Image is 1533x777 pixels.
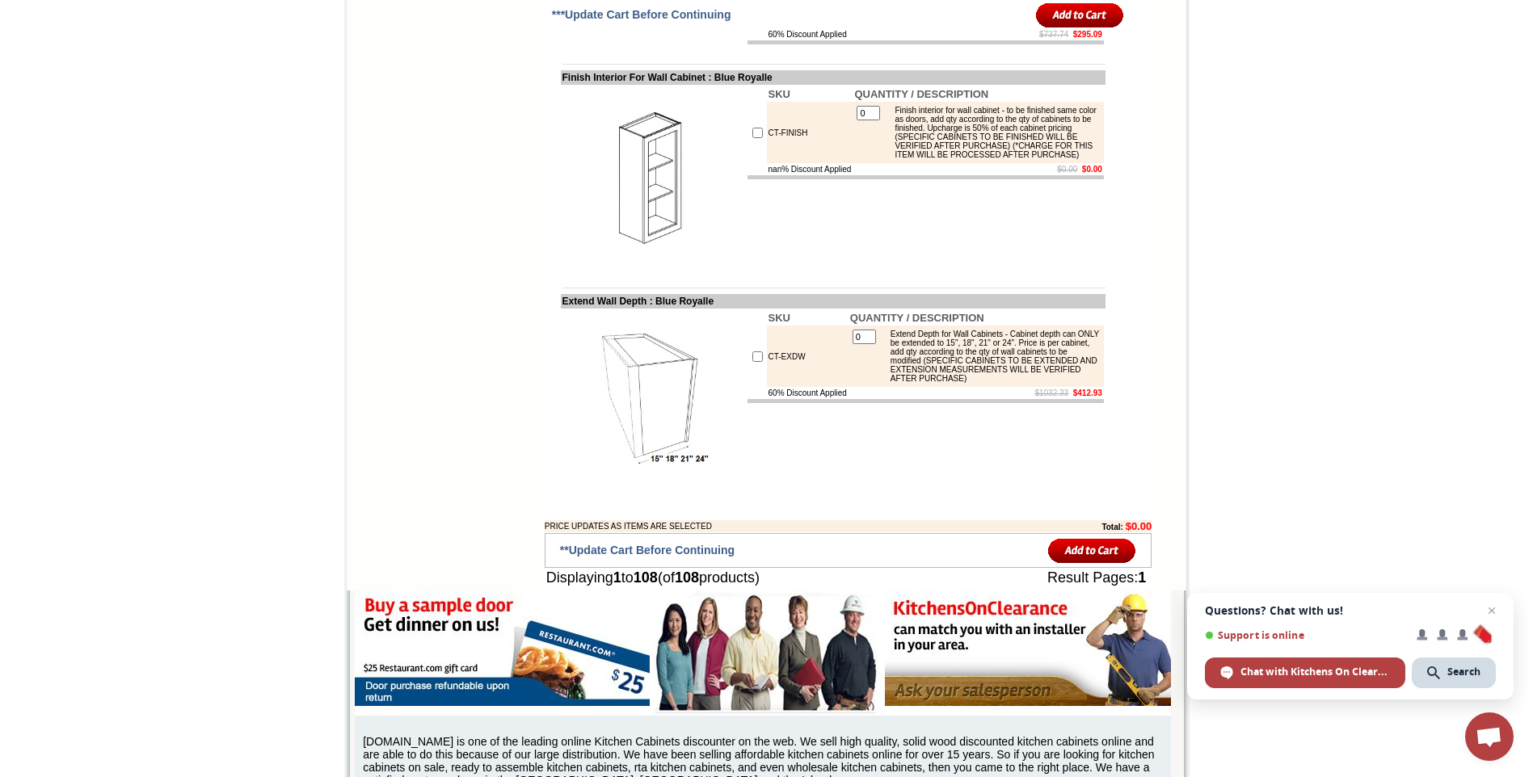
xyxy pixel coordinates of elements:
a: Open chat [1465,712,1514,761]
img: spacer.gif [267,45,270,46]
b: $412.93 [1073,388,1102,397]
td: Displaying to (of products) [545,568,953,588]
b: 108 [675,569,699,586]
img: Finish Interior For Wall Cabinet [562,86,744,268]
b: QUANTITY / DESCRIPTION [850,312,984,324]
td: [PERSON_NAME] White Shaker [131,73,180,91]
div: Extend Depth for Wall Cabinets - Cabinet depth can ONLY be extended to 15", 18", 21" or 24". Pric... [882,330,1100,383]
img: spacer.gif [224,45,226,46]
b: Price Sheet View in PDF Format [19,6,131,15]
td: Finish Interior For Wall Cabinet : Blue Royalle [561,70,1106,85]
span: Search [1447,665,1480,679]
b: QUANTITY / DESCRIPTION [854,88,988,100]
img: pdf.png [2,4,15,17]
b: $295.09 [1073,30,1102,39]
b: $0.00 [1082,165,1102,174]
td: Altmann Yellow Walnut [87,73,128,91]
td: Alabaster Shaker [44,73,85,90]
b: $0.00 [1126,520,1152,532]
span: Support is online [1205,629,1405,641]
img: spacer.gif [180,45,183,46]
td: CT-EXDW [767,325,849,387]
span: Chat with Kitchens On Clearance [1240,665,1390,679]
s: $737.74 [1039,30,1068,39]
b: SKU [769,312,790,324]
span: ***Update Cart Before Continuing [552,8,731,21]
b: 108 [634,569,658,586]
img: Extend Wall Depth [562,310,744,492]
td: Result Pages: [953,568,1152,588]
td: Belton Blue Shaker [270,73,311,91]
span: Questions? Chat with us! [1205,604,1496,617]
b: 1 [613,569,621,586]
td: CT-FINISH [767,102,853,163]
td: 60% Discount Applied [767,28,849,40]
span: Chat with Kitchens On Clearance [1205,657,1405,688]
td: Baycreek Gray [183,73,224,90]
span: Search [1412,657,1496,688]
td: Extend Wall Depth : Blue Royalle [561,294,1106,309]
s: $1032.33 [1034,388,1068,397]
a: Price Sheet View in PDF Format [19,2,131,16]
img: spacer.gif [41,45,44,46]
td: PRICE UPDATES AS ITEMS ARE SELECTED [545,520,1013,532]
img: spacer.gif [85,45,87,46]
span: **Update Cart Before Continuing [560,544,735,556]
div: Finish interior for wall cabinet - to be finished same color as doors, add qty according to the q... [887,106,1100,159]
b: Total: [1101,523,1122,531]
input: Add to Cart [1048,537,1136,564]
b: SKU [769,88,790,100]
td: 60% Discount Applied [767,387,849,399]
td: Bellmonte Maple [226,73,267,90]
td: nan% Discount Applied [767,163,853,175]
img: spacer.gif [128,45,131,46]
b: 1 [1138,569,1146,586]
input: Add to Cart [1036,2,1124,28]
s: $0.00 [1057,165,1077,174]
